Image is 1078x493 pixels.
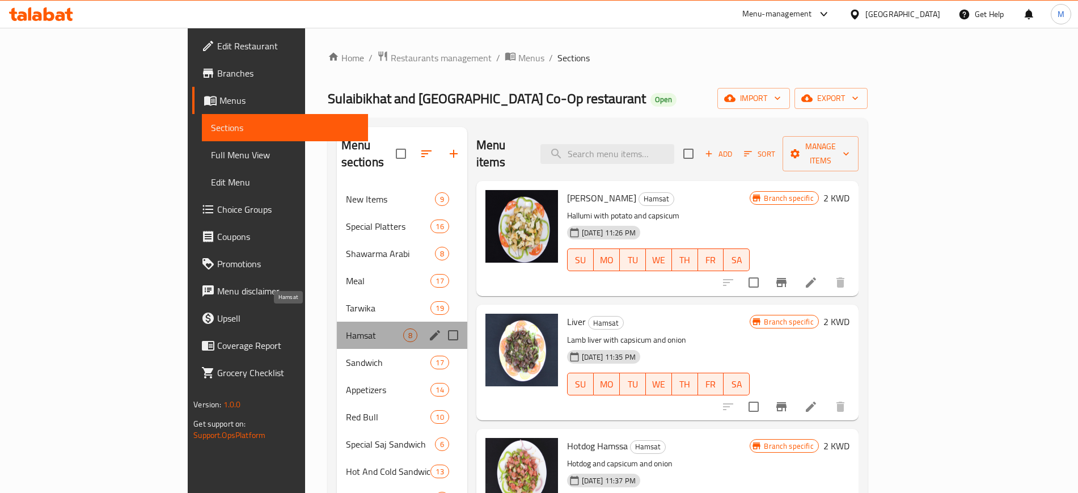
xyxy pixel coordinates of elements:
[624,376,641,393] span: TU
[192,332,367,359] a: Coverage Report
[698,373,724,395] button: FR
[430,410,449,424] div: items
[217,66,358,80] span: Branches
[346,383,431,397] span: Appetizers
[337,458,467,485] div: Hot And Cold Sandwiches13
[567,189,636,207] span: [PERSON_NAME]
[742,395,766,419] span: Select to update
[328,50,868,65] nav: breadcrumb
[192,223,367,250] a: Coupons
[577,352,640,363] span: [DATE] 11:35 PM
[346,274,431,288] span: Meal
[737,145,783,163] span: Sort items
[768,393,795,420] button: Branch-specific-item
[804,400,818,414] a: Edit menu item
[567,248,594,271] button: SU
[404,330,417,341] span: 8
[337,349,467,376] div: Sandwich17
[567,437,628,454] span: Hotdog Hamssa
[337,213,467,240] div: Special Platters16
[193,428,265,443] a: Support.OpsPlatform
[435,437,449,451] div: items
[217,257,358,271] span: Promotions
[650,252,667,268] span: WE
[646,373,672,395] button: WE
[346,220,431,233] span: Special Platters
[650,95,677,104] span: Open
[346,437,435,451] span: Special Saj Sandwich
[598,376,615,393] span: MO
[650,93,677,107] div: Open
[726,91,781,106] span: import
[567,333,750,347] p: Lamb liver with capsicum and onion
[337,267,467,294] div: Meal17
[223,397,241,412] span: 1.0.0
[577,227,640,238] span: [DATE] 11:26 PM
[759,441,818,452] span: Branch specific
[431,221,448,232] span: 16
[589,317,623,330] span: Hamsat
[672,248,698,271] button: TH
[430,383,449,397] div: items
[192,32,367,60] a: Edit Restaurant
[620,373,646,395] button: TU
[724,373,750,395] button: SA
[624,252,641,268] span: TU
[783,136,859,171] button: Manage items
[572,252,589,268] span: SU
[192,196,367,223] a: Choice Groups
[703,148,734,161] span: Add
[759,193,818,204] span: Branch specific
[202,114,367,141] a: Sections
[346,301,431,315] span: Tarwika
[217,230,358,243] span: Coupons
[700,145,737,163] button: Add
[346,410,431,424] span: Red Bull
[823,438,849,454] h6: 2 KWD
[639,192,674,206] div: Hamsat
[192,359,367,386] a: Grocery Checklist
[865,8,940,20] div: [GEOGRAPHIC_DATA]
[337,186,467,213] div: New Items9
[337,240,467,267] div: Shawarma Arabi8
[485,314,558,386] img: Liver
[431,276,448,286] span: 17
[346,328,403,342] span: Hamsat
[557,51,590,65] span: Sections
[620,248,646,271] button: TU
[192,87,367,114] a: Menus
[426,327,443,344] button: edit
[759,317,818,327] span: Branch specific
[741,145,778,163] button: Sort
[192,60,367,87] a: Branches
[346,465,431,478] span: Hot And Cold Sandwiches
[192,250,367,277] a: Promotions
[435,247,449,260] div: items
[217,366,358,380] span: Grocery Checklist
[594,373,620,395] button: MO
[567,313,586,330] span: Liver
[341,137,396,171] h2: Menu sections
[430,356,449,369] div: items
[724,248,750,271] button: SA
[211,121,358,134] span: Sections
[202,168,367,196] a: Edit Menu
[337,294,467,322] div: Tarwika19
[431,357,448,368] span: 17
[346,356,431,369] div: Sandwich
[431,385,448,395] span: 14
[744,148,775,161] span: Sort
[827,393,854,420] button: delete
[337,431,467,458] div: Special Saj Sandwich6
[549,51,553,65] li: /
[728,376,745,393] span: SA
[505,50,544,65] a: Menus
[192,277,367,305] a: Menu disclaimer
[219,94,358,107] span: Menus
[594,248,620,271] button: MO
[572,376,589,393] span: SU
[192,305,367,332] a: Upsell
